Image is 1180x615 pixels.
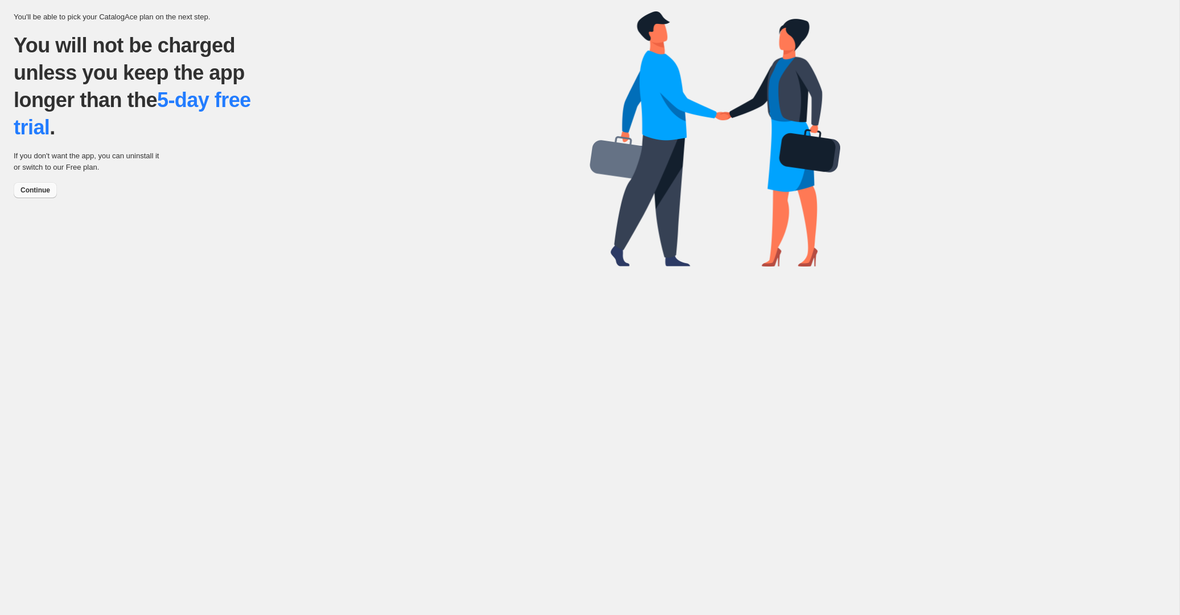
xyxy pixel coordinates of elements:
[590,11,840,266] img: trial
[14,32,281,141] p: You will not be charged unless you keep the app longer than the .
[14,11,590,23] p: You'll be able to pick your CatalogAce plan on the next step.
[14,182,57,198] button: Continue
[14,150,165,173] p: If you don't want the app, you can uninstall it or switch to our Free plan.
[20,186,50,195] span: Continue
